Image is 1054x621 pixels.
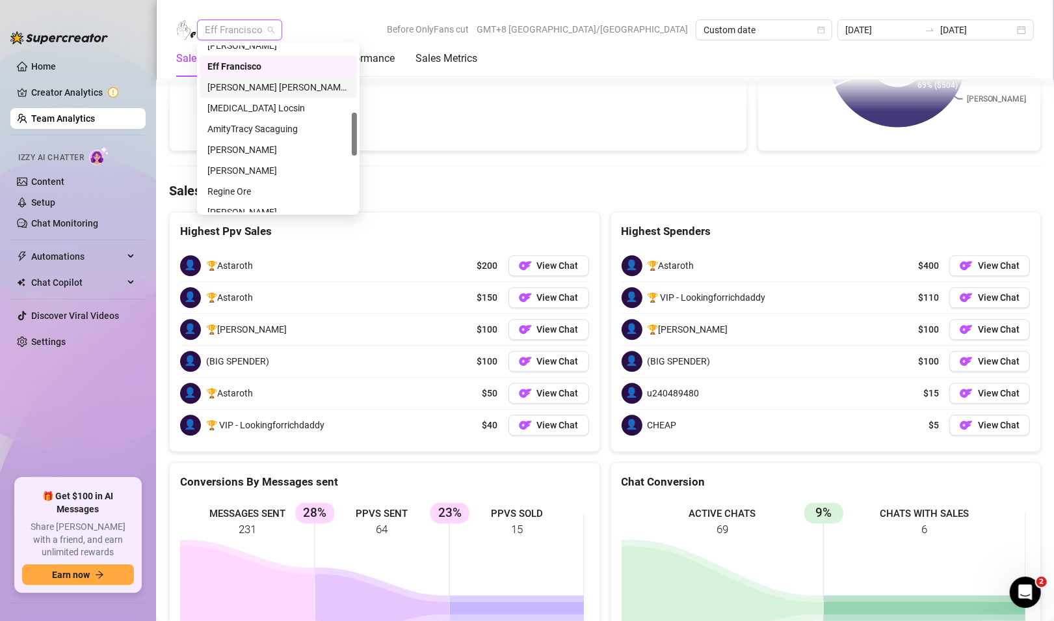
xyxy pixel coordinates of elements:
[978,292,1020,303] span: View Chat
[845,23,919,37] input: Start date
[949,287,1030,308] button: OFView Chat
[31,337,66,347] a: Settings
[622,223,1031,240] div: Highest Spenders
[923,386,939,400] span: $15
[508,255,589,276] a: OFView Chat
[200,181,357,202] div: Regine Ore
[206,258,253,273] span: 🏆Astaroth
[537,292,579,303] span: View Chat
[31,113,95,124] a: Team Analytics
[180,223,589,240] div: Highest Ppv Sales
[622,383,642,404] span: 👤
[180,473,589,491] div: Conversions By Messages sent
[31,82,135,103] a: Creator Analytics exclamation-circle
[978,356,1020,366] span: View Chat
[207,101,349,115] div: [MEDICAL_DATA] Locsin
[200,139,357,160] div: Mary Jane Moreno
[918,258,939,273] span: $400
[537,260,579,271] span: View Chat
[207,184,349,199] div: Regine Ore
[622,473,1031,491] div: Chat Conversion
[1010,577,1041,608] iframe: Intercom live chat
[17,251,27,262] span: thunderbolt
[537,388,579,398] span: View Chat
[537,356,579,366] span: View Chat
[31,310,119,321] a: Discover Viral Videos
[180,319,201,340] span: 👤
[508,287,589,308] a: OFView Chat
[477,258,498,273] span: $200
[31,61,56,72] a: Home
[169,182,248,200] h4: Sales Metrics
[22,521,134,559] span: Share [PERSON_NAME] with a friend, and earn unlimited rewards
[978,388,1020,398] span: View Chat
[519,355,532,368] img: OF
[176,51,202,66] div: Sales
[960,355,973,368] img: OF
[949,255,1030,276] button: OFView Chat
[95,570,104,579] span: arrow-right
[925,25,935,35] span: to
[180,287,201,308] span: 👤
[31,272,124,293] span: Chat Copilot
[89,146,109,165] img: AI Chatter
[648,386,700,400] span: u240489480
[207,205,349,219] div: [PERSON_NAME]
[508,351,589,372] button: OFView Chat
[648,258,694,273] span: 🏆Astaroth
[622,255,642,276] span: 👤
[978,324,1020,335] span: View Chat
[52,570,90,580] span: Earn now
[519,387,532,400] img: OF
[180,351,201,372] span: 👤
[180,415,201,435] span: 👤
[949,383,1030,404] button: OFView Chat
[200,35,357,56] div: Rupert T.
[477,20,688,39] span: GMT+8 [GEOGRAPHIC_DATA]/[GEOGRAPHIC_DATA]
[31,246,124,267] span: Automations
[949,319,1030,340] button: OFView Chat
[22,564,134,585] button: Earn nowarrow-right
[17,278,25,287] img: Chat Copilot
[477,290,498,305] span: $150
[177,20,196,40] img: Eff Francisco
[1036,577,1047,587] span: 2
[940,23,1014,37] input: End date
[949,415,1030,435] button: OFView Chat
[180,255,201,276] span: 👤
[519,259,532,272] img: OF
[31,218,98,228] a: Chat Monitoring
[537,420,579,430] span: View Chat
[960,323,973,336] img: OF
[206,290,253,305] span: 🏆Astaroth
[960,387,973,400] img: OF
[207,80,349,94] div: [PERSON_NAME] [PERSON_NAME] Tarcena
[519,419,532,432] img: OF
[960,291,973,304] img: OF
[949,351,1030,372] button: OFView Chat
[918,354,939,368] span: $100
[200,56,357,77] div: Eff Francisco
[622,319,642,340] span: 👤
[482,418,498,432] span: $40
[918,322,939,337] span: $100
[648,290,766,305] span: 🏆 VIP - Lookingforrichdaddy
[704,20,824,40] span: Custom date
[205,20,274,40] span: Eff Francisco
[22,490,134,516] span: 🎁 Get $100 in AI Messages
[508,415,589,435] button: OFView Chat
[206,386,253,400] span: 🏆Astaroth
[207,143,349,157] div: [PERSON_NAME]
[817,26,825,34] span: calendar
[180,383,201,404] span: 👤
[519,291,532,304] img: OF
[200,202,357,223] div: Adrian Custodio
[508,383,589,404] button: OFView Chat
[200,118,357,139] div: AmityTracy Sacaguing
[978,420,1020,430] span: View Chat
[206,322,287,337] span: 🏆[PERSON_NAME]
